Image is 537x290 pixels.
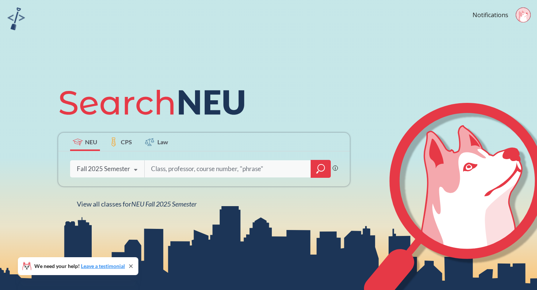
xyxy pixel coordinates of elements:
[7,7,25,30] img: sandbox logo
[121,138,132,146] span: CPS
[34,264,125,269] span: We need your help!
[311,160,331,178] div: magnifying glass
[157,138,168,146] span: Law
[150,161,305,177] input: Class, professor, course number, "phrase"
[7,7,25,32] a: sandbox logo
[316,164,325,174] svg: magnifying glass
[131,200,197,208] span: NEU Fall 2025 Semester
[85,138,97,146] span: NEU
[77,200,197,208] span: View all classes for
[77,165,130,173] div: Fall 2025 Semester
[81,263,125,269] a: Leave a testimonial
[472,11,508,19] a: Notifications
